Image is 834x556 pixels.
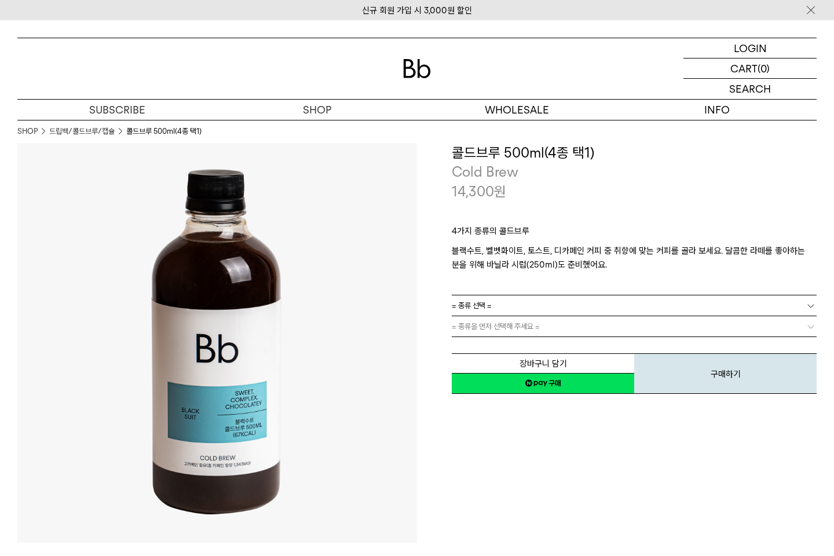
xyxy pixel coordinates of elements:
[634,353,817,394] button: 구매하기
[17,126,38,137] a: SHOP
[729,79,771,99] p: SEARCH
[452,224,817,244] p: 4가지 종류의 콜드브루
[452,143,817,163] h3: 콜드브루 500ml(4종 택1)
[452,373,634,394] a: 새창
[683,58,817,79] a: CART (0)
[217,100,417,120] a: SHOP
[417,100,617,120] p: WHOLESALE
[452,353,634,374] button: 장바구니 담기
[452,162,817,182] p: Cold Brew
[683,38,817,58] a: LOGIN
[17,100,217,120] a: SUBSCRIBE
[452,295,492,316] span: = 종류 선택 =
[452,316,540,336] span: = 종류을 먼저 선택해 주세요 =
[494,183,506,200] span: 원
[452,244,817,272] p: 블랙수트, 벨벳화이트, 토스트, 디카페인 커피 중 취향에 맞는 커피를 골라 보세요. 달콤한 라떼를 좋아하는 분을 위해 바닐라 시럽(250ml)도 준비했어요.
[126,126,202,137] li: 콜드브루 500ml(4종 택1)
[734,38,767,58] p: LOGIN
[17,143,417,543] img: 콜드브루 500ml(4종 택1)
[758,58,770,78] p: (0)
[617,100,817,120] p: INFO
[49,126,115,137] a: 드립백/콜드브루/캡슐
[452,182,506,202] p: 14,300
[362,5,472,16] a: 신규 회원 가입 시 3,000원 할인
[730,58,758,78] p: CART
[403,59,431,78] img: 로고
